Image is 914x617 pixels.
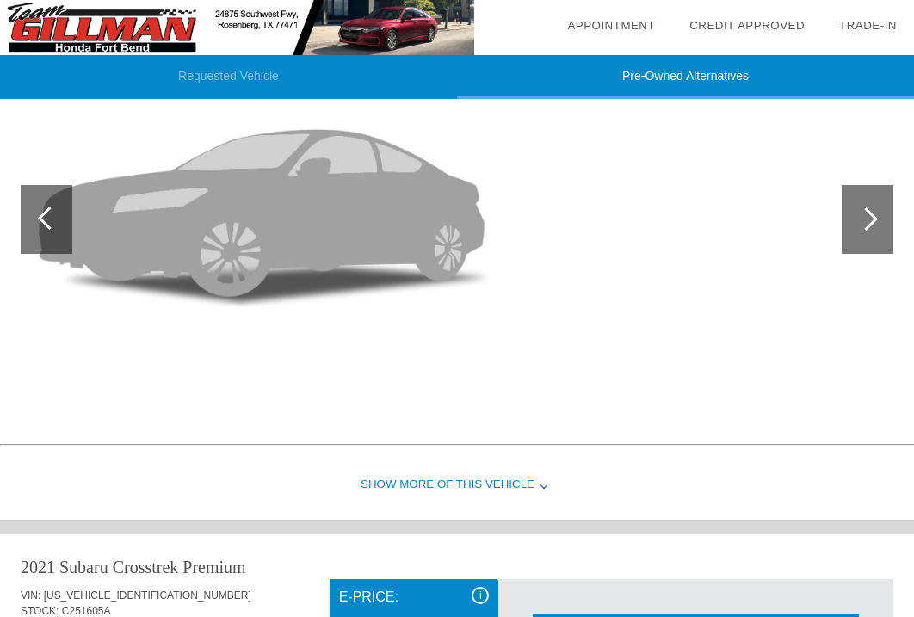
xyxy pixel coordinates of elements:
[182,555,245,579] div: Premium
[21,605,59,617] span: STOCK:
[689,19,805,32] a: Credit Approved
[567,19,655,32] a: Appointment
[21,37,509,402] img: GetEvoxImage
[62,605,111,617] span: C251605A
[457,55,914,99] li: Pre-Owned Alternatives
[839,19,897,32] a: Trade-In
[339,587,490,608] div: E-Price:
[21,555,178,579] div: 2021 Subaru Crosstrek
[472,587,489,604] div: i
[21,589,40,602] span: VIN:
[44,589,251,602] span: [US_VEHICLE_IDENTIFICATION_NUMBER]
